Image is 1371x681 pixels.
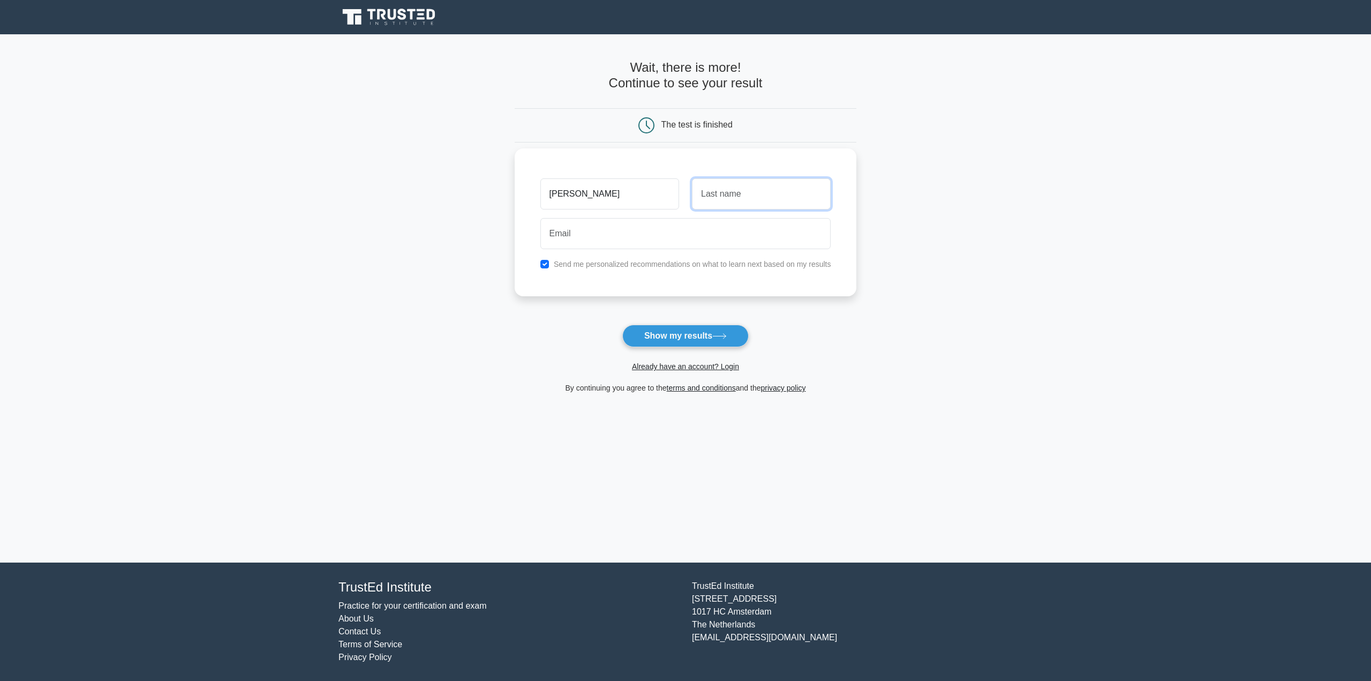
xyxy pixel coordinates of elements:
a: Contact Us [338,627,381,636]
div: The test is finished [661,120,733,129]
label: Send me personalized recommendations on what to learn next based on my results [554,260,831,268]
a: Already have an account? Login [632,362,739,371]
div: By continuing you agree to the and the [508,381,863,394]
input: Last name [692,178,831,209]
h4: Wait, there is more! Continue to see your result [515,60,857,91]
input: First name [540,178,679,209]
h4: TrustEd Institute [338,580,679,595]
a: Terms of Service [338,640,402,649]
button: Show my results [622,325,749,347]
a: terms and conditions [667,384,736,392]
a: Practice for your certification and exam [338,601,487,610]
a: privacy policy [761,384,806,392]
a: About Us [338,614,374,623]
div: TrustEd Institute [STREET_ADDRESS] 1017 HC Amsterdam The Netherlands [EMAIL_ADDRESS][DOMAIN_NAME] [685,580,1039,664]
a: Privacy Policy [338,653,392,662]
input: Email [540,218,831,249]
